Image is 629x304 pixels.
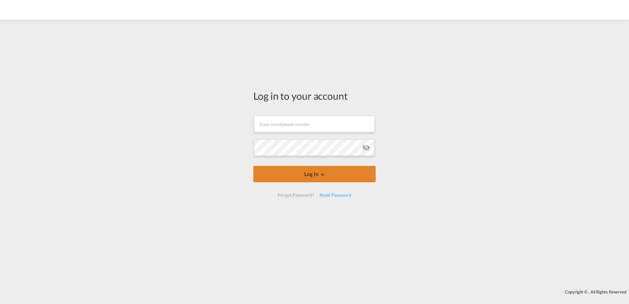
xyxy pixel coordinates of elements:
div: Forgot Password? [275,189,316,201]
button: LOGIN [253,166,376,182]
md-icon: icon-eye-off [362,144,370,152]
input: Enter email/phone number [254,116,375,132]
div: Log in to your account [253,89,376,103]
div: Reset Password [317,189,354,201]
